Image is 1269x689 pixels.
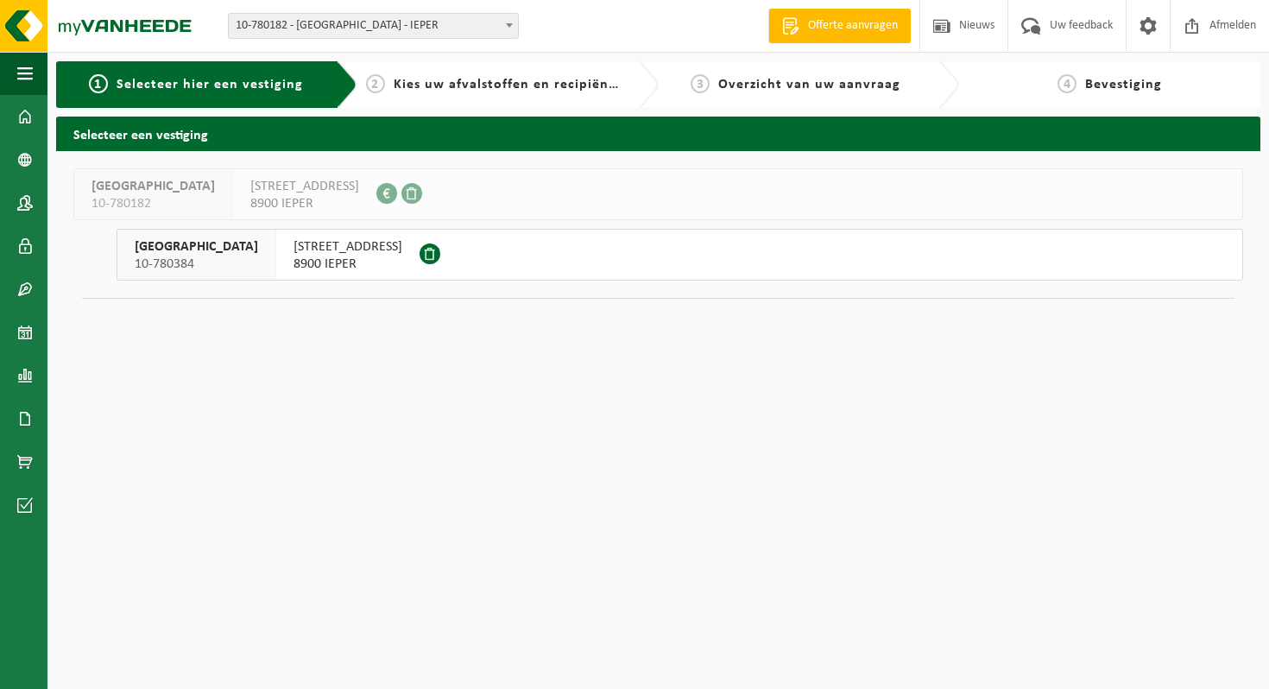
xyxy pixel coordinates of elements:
[92,178,215,195] span: [GEOGRAPHIC_DATA]
[117,229,1243,281] button: [GEOGRAPHIC_DATA] 10-780384 [STREET_ADDRESS]8900 IEPER
[394,78,631,92] span: Kies uw afvalstoffen en recipiënten
[135,256,258,273] span: 10-780384
[56,117,1260,150] h2: Selecteer een vestiging
[92,195,215,212] span: 10-780182
[804,17,902,35] span: Offerte aanvragen
[229,14,518,38] span: 10-780182 - MAIN STREET BOUTIQUE HOTEL - IEPER
[718,78,900,92] span: Overzicht van uw aanvraag
[1057,74,1076,93] span: 4
[89,74,108,93] span: 1
[691,74,710,93] span: 3
[250,195,359,212] span: 8900 IEPER
[768,9,911,43] a: Offerte aanvragen
[1085,78,1162,92] span: Bevestiging
[135,238,258,256] span: [GEOGRAPHIC_DATA]
[366,74,385,93] span: 2
[294,256,402,273] span: 8900 IEPER
[117,78,303,92] span: Selecteer hier een vestiging
[250,178,359,195] span: [STREET_ADDRESS]
[228,13,519,39] span: 10-780182 - MAIN STREET BOUTIQUE HOTEL - IEPER
[294,238,402,256] span: [STREET_ADDRESS]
